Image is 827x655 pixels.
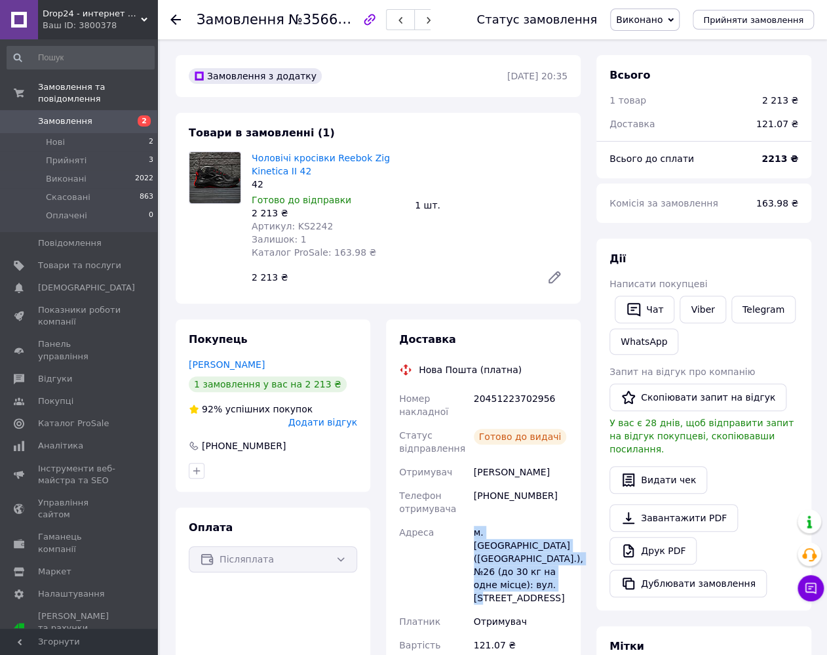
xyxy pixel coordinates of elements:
[680,296,725,323] a: Viber
[609,384,786,411] button: Скопіювати запит на відгук
[38,282,135,294] span: [DEMOGRAPHIC_DATA]
[609,69,650,81] span: Всього
[507,71,567,81] time: [DATE] 20:35
[38,531,121,555] span: Гаманець компанії
[609,367,755,377] span: Запит на відгук про компанію
[252,207,404,220] div: 2 213 ₴
[38,373,72,385] span: Відгуки
[38,260,121,271] span: Товари та послуги
[541,264,567,290] a: Редагувати
[756,198,798,208] span: 163.98 ₴
[252,234,307,245] span: Залишок: 1
[38,418,109,429] span: Каталог ProSale
[189,359,265,370] a: [PERSON_NAME]
[149,136,153,148] span: 2
[38,440,83,452] span: Аналітика
[476,13,597,26] div: Статус замовлення
[138,115,151,127] span: 2
[38,497,121,521] span: Управління сайтом
[703,15,803,25] span: Прийняти замовлення
[202,404,222,414] span: 92%
[46,155,87,167] span: Прийняті
[189,152,240,203] img: Чоловічі кросівки Reebok Zig Kinetica II 42
[609,279,707,289] span: Написати покупцеві
[693,10,814,30] button: Прийняти замовлення
[609,328,678,355] a: WhatsApp
[140,191,153,203] span: 863
[38,115,92,127] span: Замовлення
[38,237,102,249] span: Повідомлення
[616,14,663,25] span: Виконано
[149,155,153,167] span: 3
[43,8,141,20] span: Drop24 - интернет магазин обуви
[189,127,335,139] span: Товари в замовленні (1)
[399,616,440,627] span: Платник
[731,296,796,323] a: Telegram
[252,221,333,231] span: Артикул: KS2242
[609,570,767,597] button: Дублювати замовлення
[609,198,718,208] span: Комісія за замовлення
[762,94,798,107] div: 2 213 ₴
[609,418,794,454] span: У вас є 28 днів, щоб відправити запит на відгук покупцеві, скопіювавши посилання.
[46,173,87,185] span: Виконані
[761,153,798,164] b: 2213 ₴
[399,467,452,477] span: Отримувач
[46,191,90,203] span: Скасовані
[609,119,655,129] span: Доставка
[46,210,87,222] span: Оплачені
[189,333,248,346] span: Покупець
[246,268,536,287] div: 2 213 ₴
[46,136,65,148] span: Нові
[252,153,390,176] a: Чоловічі кросівки Reebok Zig Kinetica II 42
[38,588,105,600] span: Налаштування
[201,439,287,452] div: [PHONE_NUMBER]
[615,296,674,323] button: Чат
[43,20,157,31] div: Ваш ID: 3800378
[748,109,806,138] div: 121.07 ₴
[471,484,570,521] div: [PHONE_NUMBER]
[252,178,404,191] div: 42
[38,81,157,105] span: Замовлення та повідомлення
[189,376,347,392] div: 1 замовлення у вас на 2 213 ₴
[38,566,71,578] span: Маркет
[399,333,456,346] span: Доставка
[609,252,626,265] span: Дії
[38,610,121,646] span: [PERSON_NAME] та рахунки
[399,490,456,514] span: Телефон отримувача
[609,153,694,164] span: Всього до сплати
[38,338,121,362] span: Панель управління
[252,195,351,205] span: Готово до відправки
[170,13,181,26] div: Повернутися назад
[609,640,644,652] span: Мітки
[609,466,707,494] button: Видати чек
[399,393,448,417] span: Номер накладної
[7,46,155,69] input: Пошук
[798,575,824,601] button: Чат з покупцем
[288,11,381,28] span: №356610788
[189,403,313,416] div: успішних покупок
[189,68,322,84] div: Замовлення з додатку
[609,95,646,106] span: 1 товар
[399,430,465,454] span: Статус відправлення
[135,173,153,185] span: 2022
[410,196,573,214] div: 1 шт.
[609,537,697,565] a: Друк PDF
[609,504,738,532] a: Завантажити PDF
[288,417,357,427] span: Додати відгук
[471,460,570,484] div: [PERSON_NAME]
[471,387,570,424] div: 20451223702956
[38,463,121,486] span: Інструменти веб-майстра та SEO
[471,610,570,633] div: Отримувач
[38,395,73,407] span: Покупці
[189,521,233,534] span: Оплата
[471,521,570,610] div: м. [GEOGRAPHIC_DATA] ([GEOGRAPHIC_DATA].), №26 (до 30 кг на одне місце): вул. [STREET_ADDRESS]
[399,527,434,538] span: Адреса
[38,304,121,328] span: Показники роботи компанії
[474,429,567,445] div: Готово до видачі
[149,210,153,222] span: 0
[415,363,525,376] div: Нова Пошта (платна)
[197,12,284,28] span: Замовлення
[252,247,376,258] span: Каталог ProSale: 163.98 ₴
